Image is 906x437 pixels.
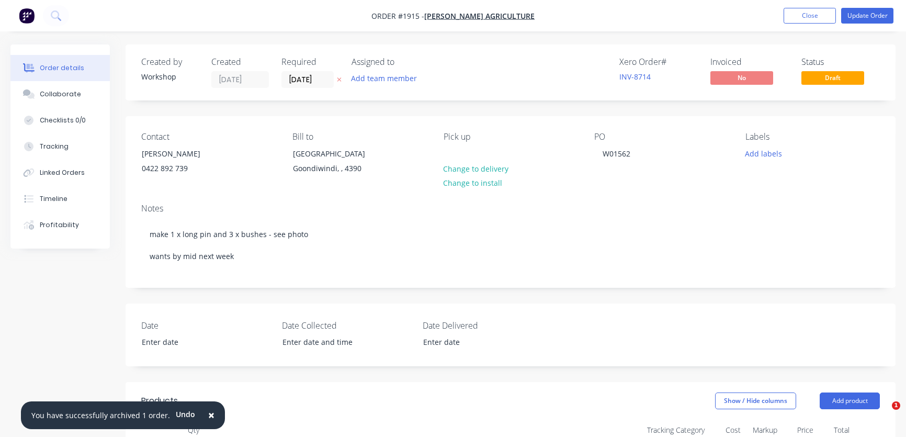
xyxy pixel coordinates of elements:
iframe: Intercom live chat [870,401,896,427]
span: Draft [801,71,864,84]
div: Goondiwindi, , 4390 [293,161,380,176]
button: Timeline [10,186,110,212]
div: Notes [141,204,880,214]
button: Change to delivery [437,161,514,175]
div: make 1 x long pin and 3 x bushes - see photo wants by mid next week [141,218,880,272]
div: Timeline [40,194,67,204]
label: Date Delivered [423,319,553,332]
button: Close [784,8,836,24]
div: Required [281,57,339,67]
div: [PERSON_NAME]0422 892 739 [133,146,237,180]
div: Created by [141,57,199,67]
button: Collaborate [10,81,110,107]
div: Xero Order # [619,57,698,67]
button: Order details [10,55,110,81]
div: Profitability [40,220,79,230]
span: Order #1915 - [371,11,424,21]
div: Status [801,57,880,67]
div: Bill to [292,132,427,142]
div: Tracking [40,142,69,151]
input: Enter date [134,334,265,350]
label: Date [141,319,272,332]
button: Add team member [352,71,423,85]
div: [PERSON_NAME] [142,147,229,161]
span: No [710,71,773,84]
div: Contact [141,132,276,142]
button: Close [198,403,225,428]
img: Factory [19,8,35,24]
div: Pick up [444,132,578,142]
button: Undo [170,407,201,422]
div: Checklists 0/0 [40,116,86,125]
div: Created [211,57,269,67]
div: W01562 [594,146,639,161]
div: Assigned to [352,57,456,67]
input: Enter date and time [275,334,405,350]
a: [PERSON_NAME] Agriculture [424,11,535,21]
div: [GEOGRAPHIC_DATA] [293,147,380,161]
button: Add product [820,393,880,409]
div: Collaborate [40,89,81,99]
button: Linked Orders [10,160,110,186]
span: × [208,408,214,422]
label: Date Collected [282,319,413,332]
input: Enter date [416,334,546,350]
div: Labels [745,132,880,142]
div: PO [594,132,729,142]
div: Invoiced [710,57,789,67]
div: Order details [40,63,84,73]
button: Profitability [10,212,110,238]
span: 1 [892,401,900,410]
button: Add team member [346,71,423,85]
button: Update Order [841,8,893,24]
div: [GEOGRAPHIC_DATA]Goondiwindi, , 4390 [284,146,389,180]
div: 0422 892 739 [142,161,229,176]
div: Products [141,395,178,407]
button: Add labels [740,146,788,160]
button: Show / Hide columns [715,393,796,409]
button: Tracking [10,133,110,160]
div: Linked Orders [40,168,85,177]
div: You have successfully archived 1 order. [31,410,170,421]
button: Checklists 0/0 [10,107,110,133]
button: Change to install [437,176,507,190]
a: INV-8714 [619,72,651,82]
div: Workshop [141,71,199,82]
